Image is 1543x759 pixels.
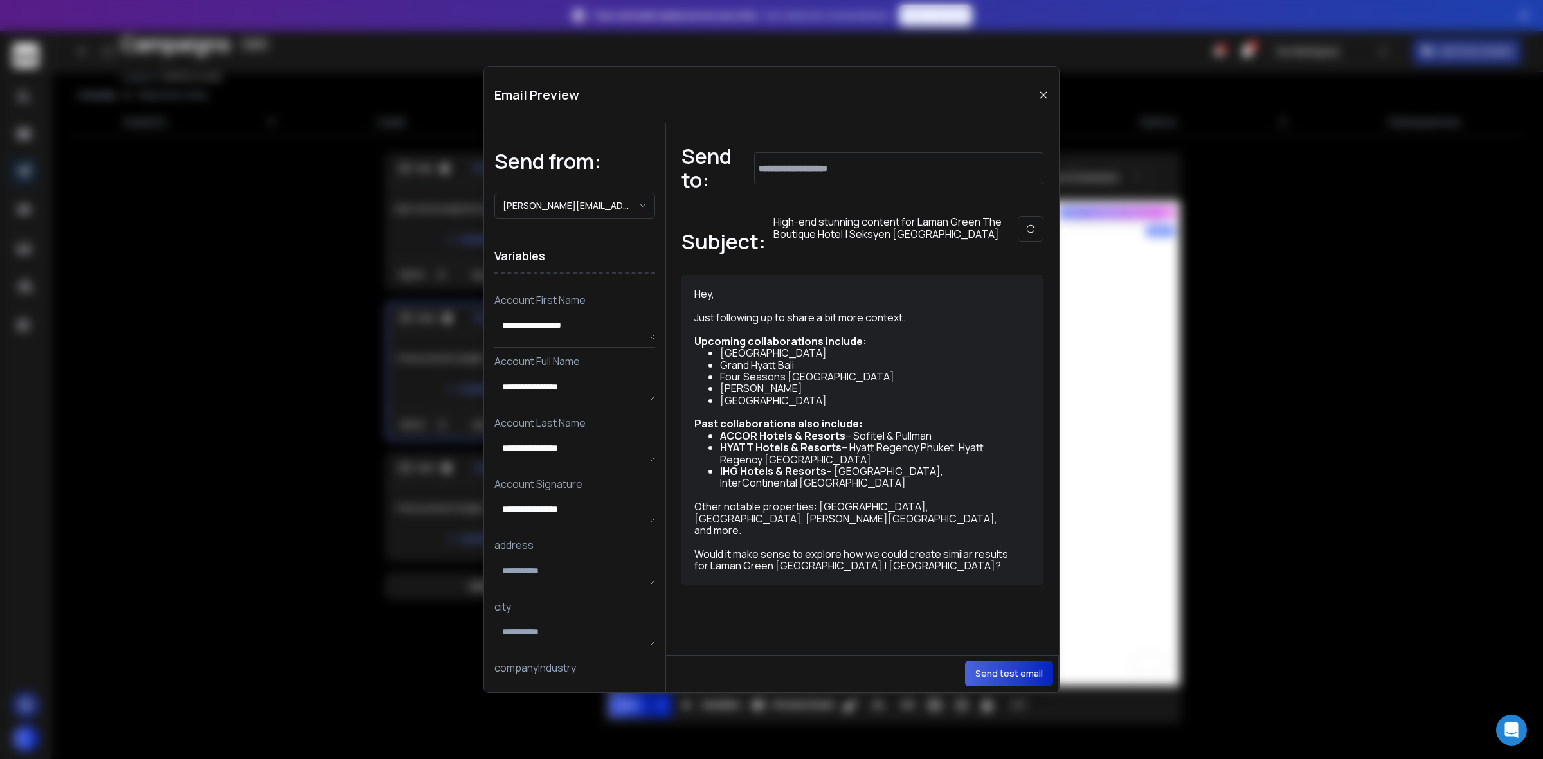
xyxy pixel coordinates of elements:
p: – [GEOGRAPHIC_DATA], InterContinental [GEOGRAPHIC_DATA] [720,465,1016,489]
h1: Send to: [681,145,733,192]
p: Account First Name [494,294,655,306]
p: [PERSON_NAME] [720,382,1016,394]
p: Other notable properties: [GEOGRAPHIC_DATA], [GEOGRAPHIC_DATA], [PERSON_NAME][GEOGRAPHIC_DATA], a... [694,501,1016,536]
p: Account Last Name [494,417,655,429]
h1: Email Preview [494,86,579,104]
strong: Past collaborations also include: [694,416,863,431]
p: – Hyatt Regency Phuket, Hyatt Regency [GEOGRAPHIC_DATA] [720,442,1016,465]
p: [PERSON_NAME][EMAIL_ADDRESS][DOMAIN_NAME] [503,199,639,212]
h1: Subject: [681,230,766,254]
strong: HYATT Hotels & Resorts [720,440,842,454]
p: – Sofitel & Pullman [720,430,1016,442]
p: Grand Hyatt Bali [720,359,1016,371]
button: Send test email [965,661,1053,686]
p: [GEOGRAPHIC_DATA] [720,395,1016,406]
p: High-end stunning content for Laman Green The Boutique Hotel | Seksyen [GEOGRAPHIC_DATA] [773,216,1010,267]
p: address [494,539,655,551]
strong: ACCOR Hotels & Resorts [720,429,845,443]
strong: IHG Hotels & Resorts [720,464,826,478]
h1: Variables [494,239,655,274]
p: city [494,601,655,612]
div: Open Intercom Messenger [1496,715,1527,746]
p: companyIndustry [494,662,655,674]
p: Would it make sense to explore how we could create similar results for Laman Green [GEOGRAPHIC_DA... [694,548,1016,572]
div: Hey, [694,288,1016,299]
p: [GEOGRAPHIC_DATA] [720,347,1016,359]
h1: Send from: [494,150,655,174]
p: Account Full Name [494,355,655,367]
p: Just following up to share a bit more context. [694,312,1016,323]
p: Four Seasons [GEOGRAPHIC_DATA] [720,371,1016,382]
strong: Upcoming collaborations include: [694,334,867,348]
p: Account Signature [494,478,655,490]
